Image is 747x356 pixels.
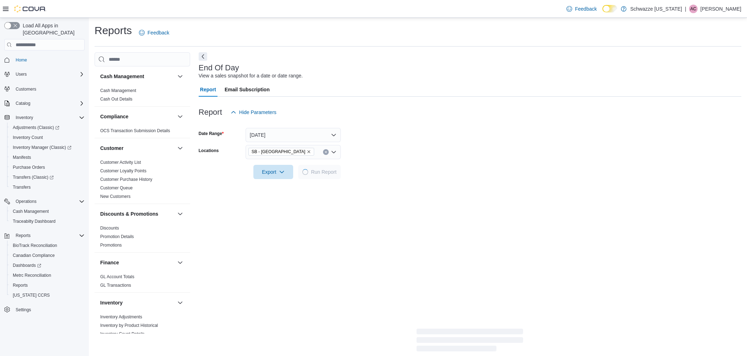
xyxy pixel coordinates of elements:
span: Customer Purchase History [100,177,152,182]
button: Users [13,70,29,79]
span: Inventory [13,113,85,122]
span: Customers [16,86,36,92]
input: Dark Mode [602,5,617,12]
a: Customer Queue [100,185,133,190]
span: Adjustments (Classic) [13,125,59,130]
button: Inventory Count [7,133,87,142]
h3: Discounts & Promotions [100,210,158,217]
button: [DATE] [246,128,341,142]
span: Purchase Orders [10,163,85,172]
span: BioTrack Reconciliation [10,241,85,250]
h3: Finance [100,259,119,266]
label: Date Range [199,131,224,136]
span: Traceabilty Dashboard [13,219,55,224]
a: Purchase Orders [10,163,48,172]
a: Metrc Reconciliation [10,271,54,280]
button: Transfers [7,182,87,192]
button: Traceabilty Dashboard [7,216,87,226]
span: Metrc Reconciliation [13,273,51,278]
button: Users [1,69,87,79]
span: Inventory Manager (Classic) [10,143,85,152]
a: Transfers (Classic) [7,172,87,182]
button: Canadian Compliance [7,250,87,260]
h3: End Of Day [199,64,239,72]
span: Washington CCRS [10,291,85,300]
h3: Compliance [100,113,128,120]
span: Cash Out Details [100,96,133,102]
a: Canadian Compliance [10,251,58,260]
a: Feedback [136,26,172,40]
span: SB - Pueblo West [248,148,314,156]
button: Discounts & Promotions [100,210,174,217]
a: Adjustments (Classic) [10,123,62,132]
label: Locations [199,148,219,153]
span: Transfers [10,183,85,192]
a: Transfers (Classic) [10,173,57,182]
span: Customer Queue [100,185,133,191]
button: Operations [13,197,39,206]
span: Inventory Count [10,133,85,142]
a: Transfers [10,183,33,192]
span: Transfers (Classic) [13,174,54,180]
span: Users [13,70,85,79]
button: Customer [100,145,174,152]
h3: Customer [100,145,123,152]
a: Customer Loyalty Points [100,168,146,173]
button: Finance [176,258,184,267]
span: GL Account Totals [100,274,134,280]
span: Email Subscription [225,82,270,97]
div: Compliance [95,126,190,138]
button: Reports [13,231,33,240]
span: Dashboards [10,261,85,270]
span: Operations [13,197,85,206]
div: View a sales snapshot for a date or date range. [199,72,303,80]
a: New Customers [100,194,130,199]
p: Schwazze [US_STATE] [630,5,682,13]
button: Customers [1,83,87,94]
button: Reports [7,280,87,290]
a: Reports [10,281,31,290]
span: Home [13,55,85,64]
div: Cash Management [95,86,190,106]
span: Cash Management [100,88,136,93]
a: Inventory Count Details [100,331,145,336]
nav: Complex example [4,52,85,333]
span: AC [690,5,697,13]
span: Canadian Compliance [13,253,55,258]
span: Inventory Count Details [100,331,145,337]
h3: Cash Management [100,73,144,80]
span: Customer Loyalty Points [100,168,146,174]
button: Operations [1,196,87,206]
span: Traceabilty Dashboard [10,217,85,226]
span: Inventory Count [13,135,43,140]
a: Discounts [100,226,119,231]
a: Inventory Manager (Classic) [10,143,74,152]
div: Arthur Clement [689,5,698,13]
span: Purchase Orders [13,164,45,170]
span: Settings [13,305,85,314]
span: OCS Transaction Submission Details [100,128,170,134]
span: Reports [13,231,85,240]
a: Feedback [564,2,600,16]
span: Operations [16,199,37,204]
a: Inventory by Product Historical [100,323,158,328]
img: Cova [14,5,46,12]
a: Dashboards [10,261,44,270]
span: BioTrack Reconciliation [13,243,57,248]
span: Customers [13,84,85,93]
span: Dark Mode [602,12,603,13]
span: Inventory Manager (Classic) [13,145,71,150]
a: Settings [13,306,34,314]
button: Catalog [13,99,33,108]
span: Cash Management [10,207,85,216]
a: GL Transactions [100,283,131,288]
a: Manifests [10,153,34,162]
button: LoadingRun Report [298,165,341,179]
span: Users [16,71,27,77]
span: Metrc Reconciliation [10,271,85,280]
button: Hide Parameters [228,105,279,119]
button: Reports [1,231,87,241]
span: Run Report [311,168,337,176]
